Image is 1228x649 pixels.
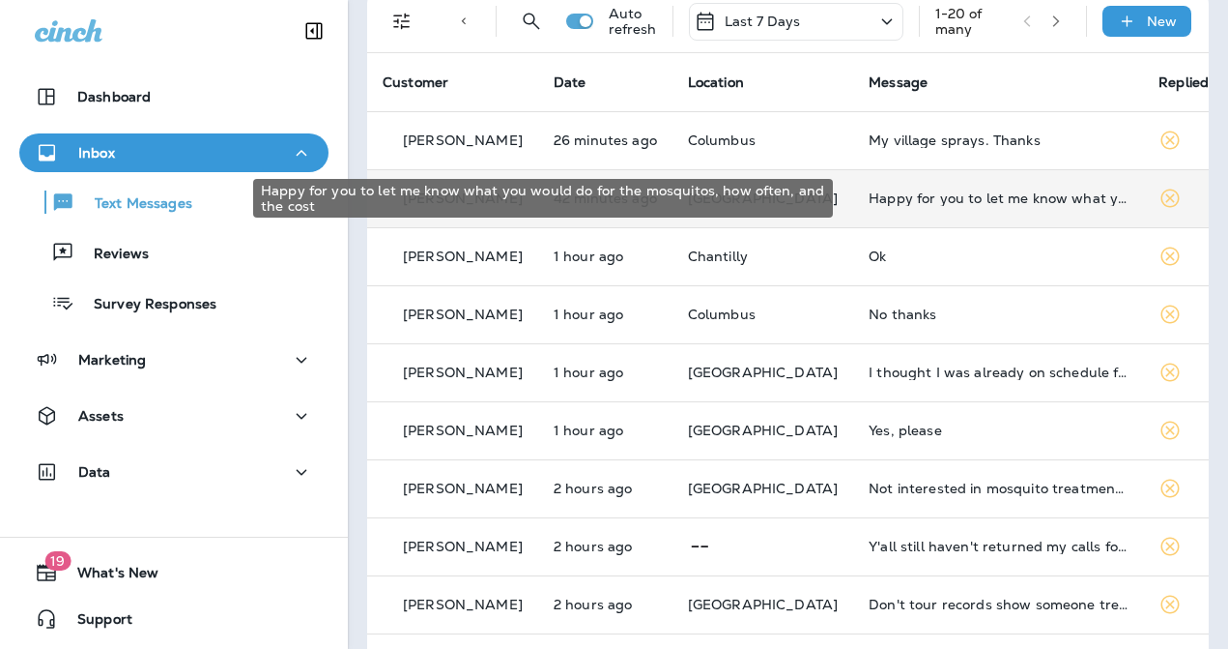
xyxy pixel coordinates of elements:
button: Filters [383,2,421,41]
span: Date [554,74,586,91]
button: Dashboard [19,77,328,116]
p: Last 7 Days [725,14,801,29]
div: Happy for you to let me know what you would do for the mosquitos, how often, and the cost [253,179,833,218]
div: 1 - 20 of many [935,6,1008,37]
button: Reviews [19,232,328,273]
span: [GEOGRAPHIC_DATA] [688,480,838,497]
p: Aug 15, 2025 01:06 PM [554,423,657,438]
span: What's New [58,565,158,588]
p: Data [78,464,111,480]
p: Reviews [74,246,149,264]
span: 19 [44,551,71,571]
div: My village sprays. Thanks [869,133,1128,148]
button: Survey Responses [19,282,328,323]
div: Happy for you to let me know what you would do for the mosquitos, how often, and the cost [869,191,1128,206]
span: Chantilly [688,248,748,265]
p: Dashboard [77,89,151,104]
span: Support [58,611,132,634]
span: [GEOGRAPHIC_DATA] [688,364,838,381]
p: Assets [78,408,124,424]
p: Survey Responses [74,296,216,314]
span: [GEOGRAPHIC_DATA] [688,422,838,439]
button: Assets [19,397,328,435]
span: Columbus [688,132,756,149]
p: [PERSON_NAME] [403,539,523,554]
button: Marketing [19,340,328,379]
p: Marketing [78,352,146,368]
p: [PERSON_NAME] [403,365,523,380]
p: Aug 15, 2025 12:34 PM [554,539,657,554]
p: Aug 15, 2025 01:24 PM [554,307,657,322]
div: I thought I was already on schedule for the mosquito program [869,365,1128,380]
p: Auto refresh [609,6,657,37]
span: Location [688,74,744,91]
p: Aug 15, 2025 02:34 PM [554,133,657,148]
span: Replied [1158,74,1209,91]
p: Aug 15, 2025 01:16 PM [554,365,657,380]
p: [PERSON_NAME] [403,423,523,438]
p: [PERSON_NAME] [403,133,523,148]
div: Not interested in mosquito treatment at this time. Thanks for checking. [869,481,1128,496]
p: [PERSON_NAME] [403,307,523,322]
button: Search Messages [512,2,551,41]
span: [GEOGRAPHIC_DATA] [688,596,838,613]
button: Text Messages [19,182,328,222]
span: Message [869,74,928,91]
p: [PERSON_NAME] [403,249,523,264]
button: Collapse Sidebar [287,12,341,50]
button: Support [19,600,328,638]
span: Columbus [688,306,756,323]
span: Customer [383,74,448,91]
p: New [1147,14,1177,29]
button: Inbox [19,133,328,172]
p: Aug 15, 2025 12:54 PM [554,481,657,496]
div: Yes, please [869,423,1128,438]
p: Aug 15, 2025 01:42 PM [554,249,657,264]
p: Aug 15, 2025 12:31 PM [554,597,657,612]
p: Text Messages [75,195,192,214]
button: 19What's New [19,553,328,592]
div: Y'all still haven't returned my calls for the new property [869,539,1128,554]
div: Don't tour records show someone treated my house on August 8? [869,597,1128,612]
p: [PERSON_NAME] [403,597,523,612]
p: [PERSON_NAME] [403,481,523,496]
div: No thanks [869,307,1128,322]
p: Inbox [78,145,115,161]
div: Ok [869,249,1128,264]
button: Data [19,453,328,491]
